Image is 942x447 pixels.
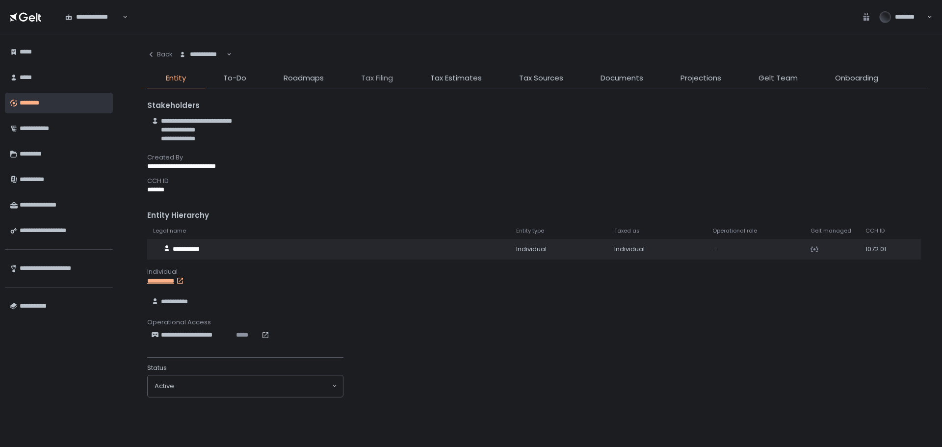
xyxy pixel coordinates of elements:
[166,73,186,84] span: Entity
[430,73,482,84] span: Tax Estimates
[147,44,173,65] button: Back
[835,73,878,84] span: Onboarding
[155,382,174,391] span: active
[516,227,544,235] span: Entity type
[680,73,721,84] span: Projections
[516,245,602,254] div: Individual
[519,73,563,84] span: Tax Sources
[223,73,246,84] span: To-Do
[147,210,928,221] div: Entity Hierarchy
[147,50,173,59] div: Back
[712,245,799,254] div: -
[361,73,393,84] span: Tax Filing
[59,7,128,27] div: Search for option
[712,227,757,235] span: Operational role
[147,267,928,276] div: Individual
[865,245,896,254] div: 1072.01
[147,100,928,111] div: Stakeholders
[865,227,885,235] span: CCH ID
[614,245,701,254] div: Individual
[614,227,640,235] span: Taxed as
[121,12,122,22] input: Search for option
[147,177,928,185] div: CCH ID
[601,73,643,84] span: Documents
[759,73,798,84] span: Gelt Team
[147,318,928,327] div: Operational Access
[811,227,851,235] span: Gelt managed
[147,153,928,162] div: Created By
[174,381,331,391] input: Search for option
[225,50,226,59] input: Search for option
[173,44,232,65] div: Search for option
[284,73,324,84] span: Roadmaps
[153,227,186,235] span: Legal name
[148,375,343,397] div: Search for option
[147,364,167,372] span: Status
